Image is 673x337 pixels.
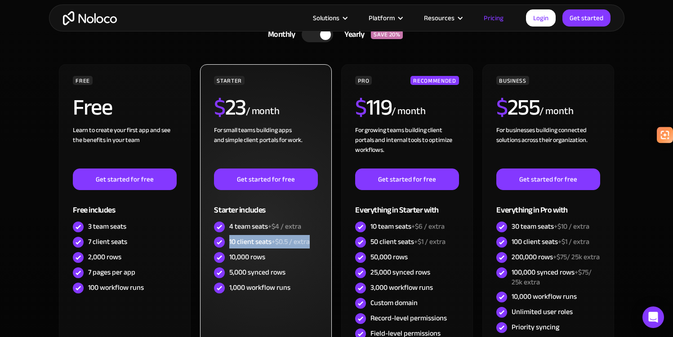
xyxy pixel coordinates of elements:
[414,235,446,248] span: +$1 / extra
[73,76,93,85] div: FREE
[355,168,459,190] a: Get started for free
[229,252,265,262] div: 10,000 rows
[411,220,445,233] span: +$6 / extra
[496,190,600,219] div: Everything in Pro with
[229,267,285,277] div: 5,000 synced rows
[370,313,447,323] div: Record-level permissions
[214,86,225,129] span: $
[355,86,366,129] span: $
[369,12,395,24] div: Platform
[371,30,403,39] div: SAVE 20%
[472,12,515,24] a: Pricing
[88,283,144,293] div: 100 workflow runs
[272,235,310,248] span: +$0.5 / extra
[63,11,117,25] a: home
[73,190,176,219] div: Free includes
[355,76,372,85] div: PRO
[558,235,589,248] span: +$1 / extra
[496,96,539,119] h2: 255
[512,252,600,262] div: 200,000 rows
[355,96,392,119] h2: 119
[539,104,573,119] div: / month
[214,168,317,190] a: Get started for free
[512,307,573,317] div: Unlimited user roles
[496,168,600,190] a: Get started for free
[268,220,301,233] span: +$4 / extra
[512,322,559,332] div: Priority syncing
[370,237,446,247] div: 50 client seats
[355,190,459,219] div: Everything in Starter with
[246,104,280,119] div: / month
[214,125,317,168] div: For small teams building apps and simple client portals for work. ‍
[526,9,556,27] a: Login
[392,104,425,119] div: / month
[496,125,600,168] div: For businesses building connected solutions across their organization. ‍
[73,125,176,168] div: Learn to create your first app and see the benefits in your team ‍
[333,28,371,41] div: Yearly
[496,76,529,85] div: BUSINESS
[229,283,290,293] div: 1,000 workflow runs
[257,28,302,41] div: Monthly
[642,306,664,328] div: Open Intercom Messenger
[214,190,317,219] div: Starter includes
[554,220,589,233] span: +$10 / extra
[88,237,127,247] div: 7 client seats
[512,237,589,247] div: 100 client seats
[313,12,339,24] div: Solutions
[562,9,611,27] a: Get started
[512,266,592,289] span: +$75/ 25k extra
[229,222,301,231] div: 4 team seats
[370,283,433,293] div: 3,000 workflow runs
[214,96,246,119] h2: 23
[410,76,459,85] div: RECOMMENDED
[553,250,600,264] span: +$75/ 25k extra
[370,222,445,231] div: 10 team seats
[424,12,455,24] div: Resources
[496,86,508,129] span: $
[73,96,112,119] h2: Free
[214,76,244,85] div: STARTER
[88,222,126,231] div: 3 team seats
[370,298,418,308] div: Custom domain
[88,267,135,277] div: 7 pages per app
[413,12,472,24] div: Resources
[229,237,310,247] div: 10 client seats
[370,267,430,277] div: 25,000 synced rows
[370,252,408,262] div: 50,000 rows
[512,292,577,302] div: 10,000 workflow runs
[73,168,176,190] a: Get started for free
[357,12,413,24] div: Platform
[512,222,589,231] div: 30 team seats
[512,267,600,287] div: 100,000 synced rows
[355,125,459,168] div: For growing teams building client portals and internal tools to optimize workflows.
[88,252,121,262] div: 2,000 rows
[302,12,357,24] div: Solutions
